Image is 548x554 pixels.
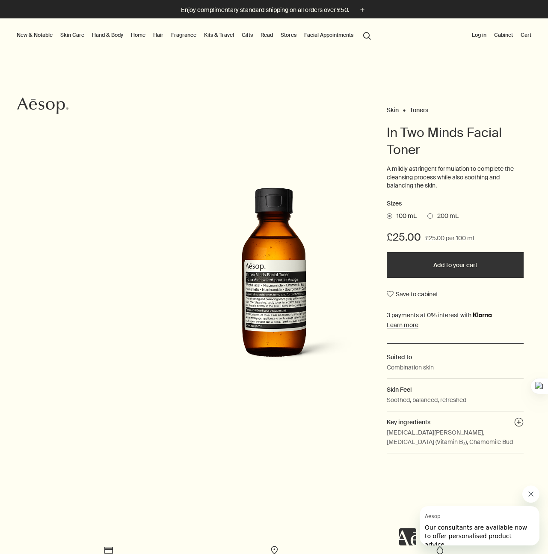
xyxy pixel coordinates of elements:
p: [MEDICAL_DATA][PERSON_NAME], [MEDICAL_DATA] (Vitamin B₃), Chamomile Bud [387,428,524,447]
svg: Aesop [17,97,68,114]
a: Toners [410,106,428,110]
button: Save to cabinet [387,286,438,302]
a: Home [129,30,147,40]
p: Soothed, balanced, refreshed [387,395,466,405]
button: New & Notable [15,30,54,40]
div: Aesop says "Our consultants are available now to offer personalised product advice.". Open messag... [399,485,539,545]
span: Our consultants are available now to offer personalised product advice. [5,18,107,42]
nav: supplementary [470,18,533,53]
p: A mildly astringent formulation to complete the cleansing process while also soothing and balanci... [387,165,524,190]
p: Enjoy complimentary standard shipping on all orders over £50. [181,6,349,15]
h2: Skin Feel [387,385,524,394]
a: Skin Care [59,30,86,40]
h2: Suited to [387,352,524,362]
span: 100 mL [392,212,417,220]
span: Key ingredients [387,418,430,426]
h2: Sizes [387,199,524,209]
button: Enjoy complimentary standard shipping on all orders over £50. [181,5,367,15]
h1: In Two Minds Facial Toner [387,124,524,158]
img: In Two Minds Facial Toner in amber glass bottle [183,188,365,374]
button: Open search [359,27,375,43]
a: Fragrance [169,30,198,40]
button: Add to your cart - £25.00 [387,252,524,278]
span: £25.00 [387,230,421,244]
nav: primary [15,18,375,53]
a: Gifts [240,30,255,40]
button: Stores [279,30,298,40]
iframe: Close message from Aesop [522,485,539,503]
button: Cart [519,30,533,40]
a: Skin [387,106,399,110]
a: Kits & Travel [202,30,236,40]
span: 200 mL [433,212,459,220]
span: £25.00 per 100 ml [425,233,474,244]
button: Log in [470,30,488,40]
a: Hand & Body [90,30,125,40]
p: Combination skin [387,363,434,372]
button: Key ingredients [514,417,524,429]
a: Cabinet [492,30,515,40]
iframe: no content [399,528,416,545]
a: Hair [151,30,165,40]
a: Aesop [15,95,71,119]
a: Read [259,30,275,40]
a: Facial Appointments [302,30,355,40]
iframe: Message from Aesop [420,506,539,545]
